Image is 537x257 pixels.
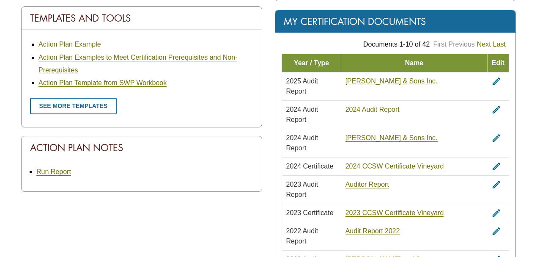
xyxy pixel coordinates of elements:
[491,105,501,115] i: edit
[275,10,515,33] div: My Certification Documents
[449,41,475,48] a: Previous
[345,77,438,85] a: [PERSON_NAME] & Sons Inc.
[491,226,501,236] i: edit
[491,163,501,170] a: edit
[487,54,509,72] td: Edit
[286,106,318,123] span: 2024 Audit Report
[345,106,400,113] a: 2024 Audit Report
[491,209,501,216] a: edit
[38,54,237,74] a: Action Plan Examples to Meet Certification Prerequisites and Non-Prerequisites
[286,227,318,245] span: 2022 Audit Report
[363,41,430,48] span: Documents 1-10 of 42
[345,181,389,188] a: Auditor Report
[36,168,71,176] a: Run Report
[491,134,501,141] a: edit
[286,163,334,170] span: 2024 Certificate
[286,181,318,198] span: 2023 Audit Report
[286,77,318,95] span: 2025 Audit Report
[491,180,501,190] i: edit
[491,77,501,85] a: edit
[286,209,334,216] span: 2023 Certificate
[491,161,501,171] i: edit
[477,41,491,48] a: Next
[38,41,101,48] a: Action Plan Example
[433,41,446,48] a: First
[491,133,501,143] i: edit
[341,54,488,72] td: Name
[22,7,262,30] div: Templates And Tools
[345,227,400,235] a: Audit Report 2022
[282,54,341,72] td: Year / Type
[38,79,167,87] a: Action Plan Template from SWP Workbook
[491,227,501,235] a: edit
[493,41,506,48] a: Last
[491,181,501,188] a: edit
[30,98,117,114] a: See more templates
[286,134,318,152] span: 2024 Audit Report
[22,136,262,159] div: Action Plan Notes
[345,134,438,142] a: [PERSON_NAME] & Sons Inc.
[345,209,444,217] a: 2023 CCSW Certificate Vineyard
[491,76,501,86] i: edit
[491,208,501,218] i: edit
[345,163,444,170] a: 2024 CCSW Certificate Vineyard
[491,106,501,113] a: edit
